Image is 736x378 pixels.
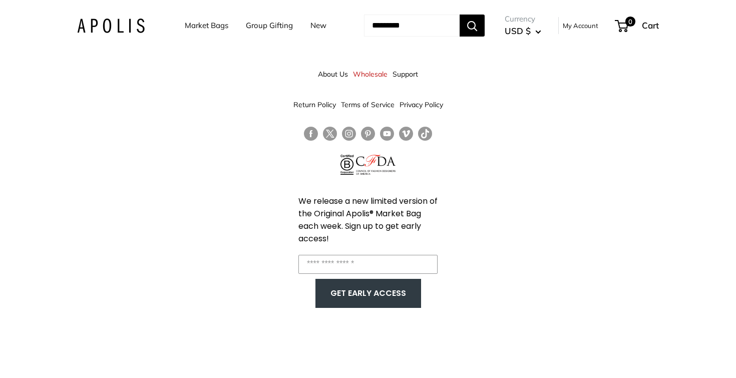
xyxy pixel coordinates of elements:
a: Support [393,65,418,83]
a: Follow us on Tumblr [418,127,432,141]
span: Cart [642,20,659,31]
a: About Us [318,65,348,83]
a: Follow us on Vimeo [399,127,413,141]
a: Follow us on Instagram [342,127,356,141]
span: 0 [625,17,635,27]
span: Currency [505,12,541,26]
a: 0 Cart [616,18,659,34]
img: Council of Fashion Designers of America Member [356,155,396,175]
button: Search [460,15,485,37]
a: Follow us on Twitter [323,127,337,145]
a: Follow us on YouTube [380,127,394,141]
input: Enter your email [298,255,438,274]
a: Market Bags [185,19,228,33]
input: Search... [364,15,460,37]
a: Privacy Policy [400,96,443,114]
a: Wholesale [353,65,388,83]
a: Return Policy [293,96,336,114]
a: My Account [563,20,598,32]
a: Follow us on Facebook [304,127,318,141]
img: Certified B Corporation [340,155,354,175]
img: Apolis [77,19,145,33]
span: We release a new limited version of the Original Apolis® Market Bag each week. Sign up to get ear... [298,195,438,244]
a: Group Gifting [246,19,293,33]
button: USD $ [505,23,541,39]
span: USD $ [505,26,531,36]
a: Follow us on Pinterest [361,127,375,141]
a: Terms of Service [341,96,395,114]
button: GET EARLY ACCESS [325,284,411,303]
a: New [310,19,326,33]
